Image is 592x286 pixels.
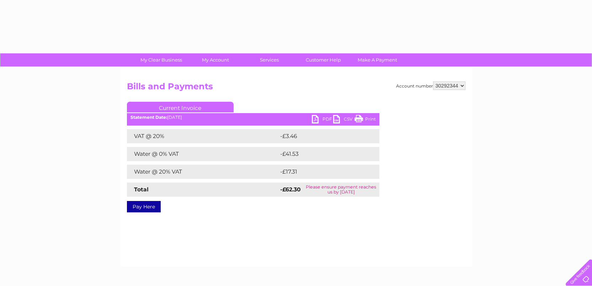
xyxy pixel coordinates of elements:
[127,165,278,179] td: Water @ 20% VAT
[303,182,379,197] td: Please ensure payment reaches us by [DATE]
[127,102,234,112] a: Current Invoice
[278,129,364,143] td: -£3.46
[127,81,465,95] h2: Bills and Payments
[127,201,161,212] a: Pay Here
[130,115,167,120] b: Statement Date:
[240,53,299,67] a: Services
[278,165,364,179] td: -£17.31
[127,115,379,120] div: [DATE]
[186,53,245,67] a: My Account
[134,186,149,193] strong: Total
[127,147,278,161] td: Water @ 0% VAT
[278,147,366,161] td: -£41.53
[333,115,354,125] a: CSV
[354,115,376,125] a: Print
[280,186,301,193] strong: -£62.30
[294,53,353,67] a: Customer Help
[132,53,191,67] a: My Clear Business
[396,81,465,90] div: Account number
[312,115,333,125] a: PDF
[348,53,407,67] a: Make A Payment
[127,129,278,143] td: VAT @ 20%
